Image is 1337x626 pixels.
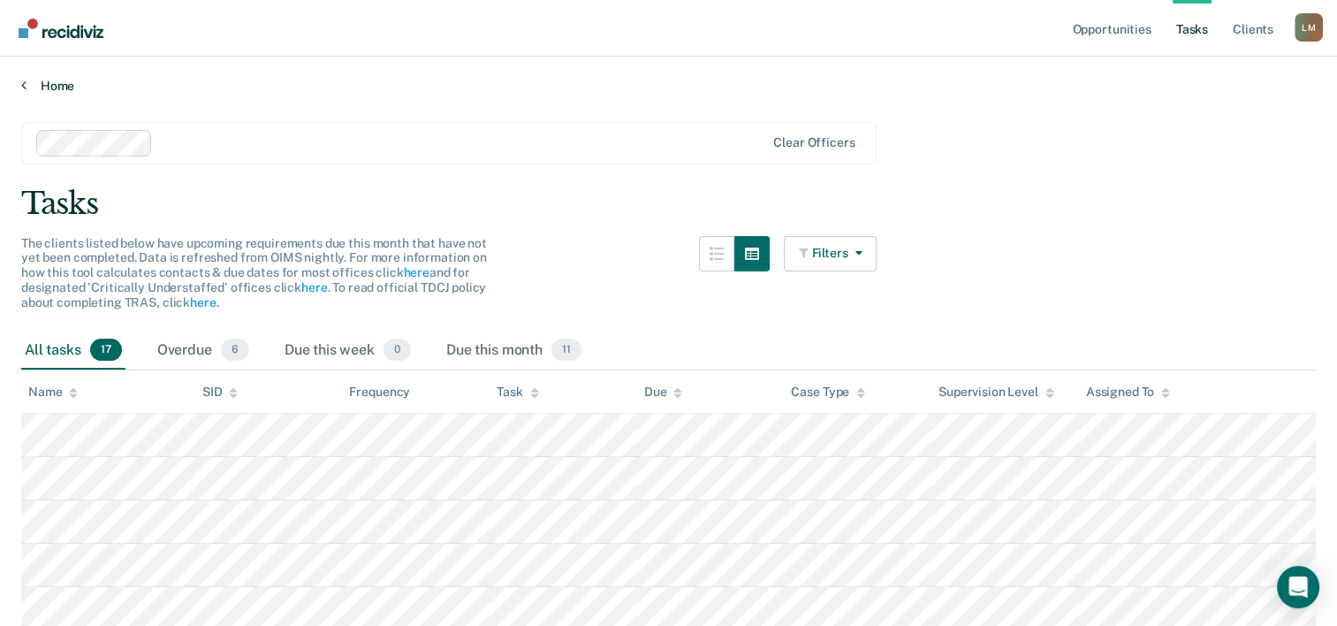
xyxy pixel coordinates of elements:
[773,135,855,150] div: Clear officers
[644,385,683,400] div: Due
[1295,13,1323,42] div: L M
[28,385,78,400] div: Name
[221,339,249,362] span: 6
[403,265,429,279] a: here
[384,339,411,362] span: 0
[21,78,1316,94] a: Home
[301,280,327,294] a: here
[784,236,877,271] button: Filters
[349,385,410,400] div: Frequency
[443,332,585,370] div: Due this month11
[1295,13,1323,42] button: Profile dropdown button
[190,295,216,309] a: here
[281,332,414,370] div: Due this week0
[21,236,487,309] span: The clients listed below have upcoming requirements due this month that have not yet been complet...
[154,332,253,370] div: Overdue6
[938,385,1054,400] div: Supervision Level
[551,339,581,362] span: 11
[90,339,122,362] span: 17
[791,385,865,400] div: Case Type
[21,332,125,370] div: All tasks17
[497,385,538,400] div: Task
[1086,385,1170,400] div: Assigned To
[19,19,103,38] img: Recidiviz
[21,186,1316,222] div: Tasks
[1277,566,1319,608] div: Open Intercom Messenger
[202,385,239,400] div: SID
